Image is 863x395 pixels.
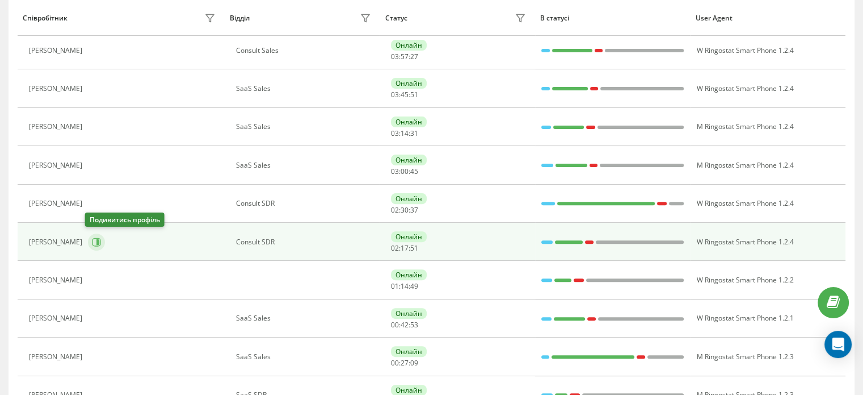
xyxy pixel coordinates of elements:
span: W Ringostat Smart Phone 1.2.4 [696,237,793,247]
span: W Ringostat Smart Phone 1.2.4 [696,198,793,208]
div: : : [391,244,418,252]
span: 31 [410,128,418,138]
div: Онлайн [391,40,427,51]
span: 09 [410,358,418,368]
div: SaaS Sales [236,161,374,169]
span: 53 [410,320,418,330]
span: W Ringostat Smart Phone 1.2.1 [696,313,793,323]
span: 45 [401,90,409,99]
span: 03 [391,167,399,176]
div: SaaS Sales [236,353,374,361]
span: 57 [401,52,409,61]
span: 27 [410,52,418,61]
div: Онлайн [391,193,427,204]
div: [PERSON_NAME] [29,161,85,169]
div: Онлайн [391,155,427,165]
span: 02 [391,205,399,215]
span: W Ringostat Smart Phone 1.2.4 [696,45,793,55]
span: 00 [401,167,409,176]
div: Співробітник [23,14,68,22]
div: Consult SDR [236,238,374,246]
div: SaaS Sales [236,123,374,131]
span: W Ringostat Smart Phone 1.2.2 [696,275,793,285]
div: Онлайн [391,231,427,242]
span: 14 [401,281,409,291]
div: Онлайн [391,117,427,127]
span: 27 [401,358,409,368]
span: 17 [401,243,409,253]
div: Онлайн [391,308,427,319]
div: : : [391,206,418,214]
span: 03 [391,52,399,61]
span: 37 [410,205,418,215]
div: : : [391,53,418,61]
div: SaaS Sales [236,85,374,93]
div: Онлайн [391,78,427,89]
div: Consult Sales [236,47,374,55]
span: 03 [391,128,399,138]
div: : : [391,359,418,367]
div: [PERSON_NAME] [29,85,85,93]
div: Відділ [230,14,250,22]
span: 51 [410,243,418,253]
span: M Ringostat Smart Phone 1.2.4 [696,122,793,131]
div: Статус [385,14,407,22]
div: [PERSON_NAME] [29,47,85,55]
span: 45 [410,167,418,176]
span: M Ringostat Smart Phone 1.2.3 [696,352,793,361]
span: 49 [410,281,418,291]
div: [PERSON_NAME] [29,199,85,207]
div: : : [391,91,418,99]
span: 00 [391,320,399,330]
div: : : [391,321,418,329]
div: : : [391,130,418,138]
span: 30 [401,205,409,215]
div: User Agent [696,14,840,22]
div: В статусі [540,14,685,22]
div: SaaS Sales [236,314,374,322]
span: 51 [410,90,418,99]
span: 01 [391,281,399,291]
span: 02 [391,243,399,253]
span: 42 [401,320,409,330]
span: W Ringostat Smart Phone 1.2.4 [696,84,793,93]
div: : : [391,168,418,176]
div: : : [391,282,418,290]
div: [PERSON_NAME] [29,238,85,246]
div: Подивитись профіль [85,213,165,227]
span: 00 [391,358,399,368]
div: [PERSON_NAME] [29,276,85,284]
div: [PERSON_NAME] [29,123,85,131]
div: Онлайн [391,346,427,357]
div: [PERSON_NAME] [29,353,85,361]
span: 03 [391,90,399,99]
div: Онлайн [391,269,427,280]
div: Open Intercom Messenger [824,331,852,358]
span: 14 [401,128,409,138]
div: Consult SDR [236,199,374,207]
div: [PERSON_NAME] [29,314,85,322]
span: M Ringostat Smart Phone 1.2.4 [696,160,793,170]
